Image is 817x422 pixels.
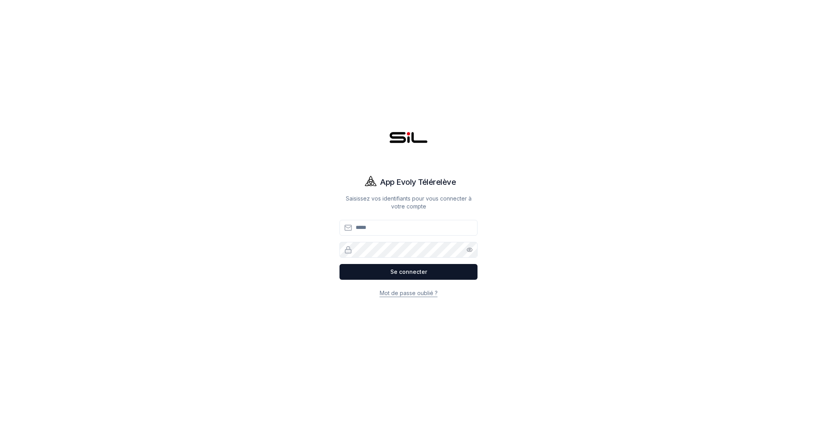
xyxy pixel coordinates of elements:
[390,121,427,158] img: SIL - Gaz Logo
[339,195,478,210] p: Saisissez vos identifiants pour vous connecter à votre compte
[339,264,478,280] button: Se connecter
[380,177,456,188] h1: App Evoly Télérelève
[361,173,380,191] img: Evoly Logo
[380,290,438,296] a: Mot de passe oublié ?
